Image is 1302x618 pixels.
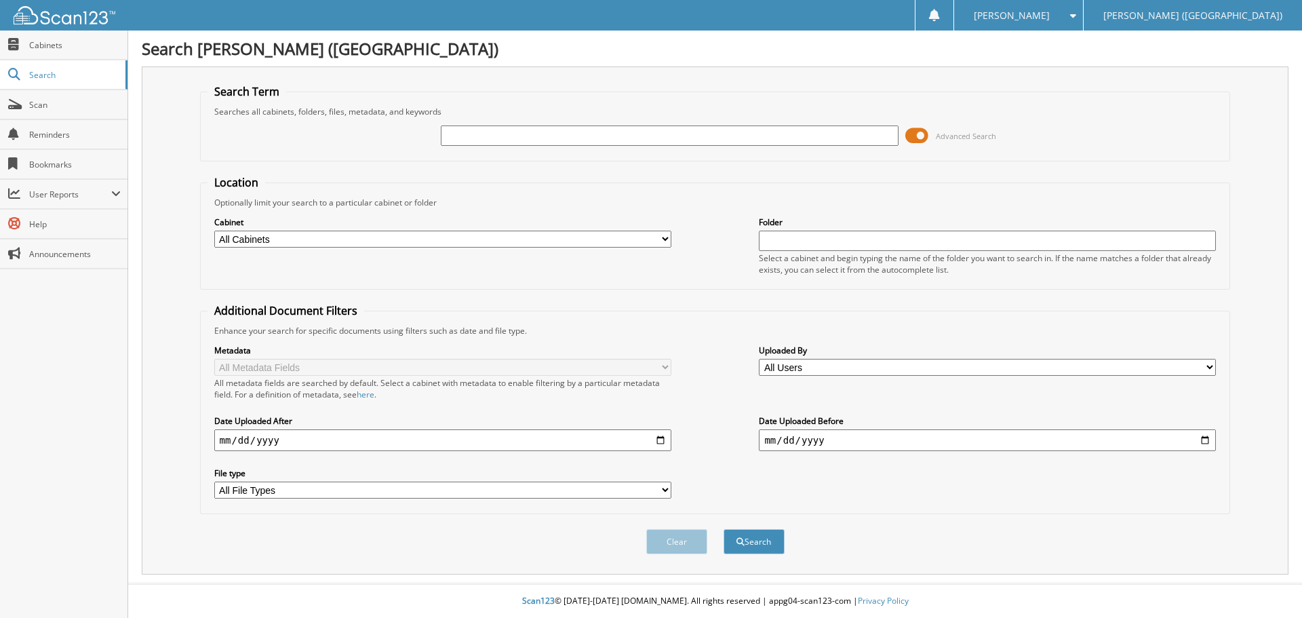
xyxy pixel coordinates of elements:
div: Select a cabinet and begin typing the name of the folder you want to search in. If the name match... [759,252,1216,275]
label: Metadata [214,345,671,356]
span: Scan123 [522,595,555,606]
div: All metadata fields are searched by default. Select a cabinet with metadata to enable filtering b... [214,377,671,400]
div: © [DATE]-[DATE] [DOMAIN_NAME]. All rights reserved | appg04-scan123-com | [128,585,1302,618]
span: Advanced Search [936,131,996,141]
span: User Reports [29,189,111,200]
a: here [357,389,374,400]
span: [PERSON_NAME] [974,12,1050,20]
span: Bookmarks [29,159,121,170]
span: Help [29,218,121,230]
button: Search [724,529,785,554]
label: Folder [759,216,1216,228]
button: Clear [646,529,707,554]
label: Date Uploaded After [214,415,671,427]
img: scan123-logo-white.svg [14,6,115,24]
label: Date Uploaded Before [759,415,1216,427]
legend: Search Term [208,84,286,99]
label: Uploaded By [759,345,1216,356]
span: Search [29,69,119,81]
span: Cabinets [29,39,121,51]
input: start [214,429,671,451]
div: Searches all cabinets, folders, files, metadata, and keywords [208,106,1223,117]
span: Reminders [29,129,121,140]
a: Privacy Policy [858,595,909,606]
label: Cabinet [214,216,671,228]
input: end [759,429,1216,451]
span: [PERSON_NAME] ([GEOGRAPHIC_DATA]) [1103,12,1282,20]
div: Optionally limit your search to a particular cabinet or folder [208,197,1223,208]
h1: Search [PERSON_NAME] ([GEOGRAPHIC_DATA]) [142,37,1288,60]
div: Enhance your search for specific documents using filters such as date and file type. [208,325,1223,336]
legend: Location [208,175,265,190]
label: File type [214,467,671,479]
legend: Additional Document Filters [208,303,364,318]
span: Scan [29,99,121,111]
span: Announcements [29,248,121,260]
